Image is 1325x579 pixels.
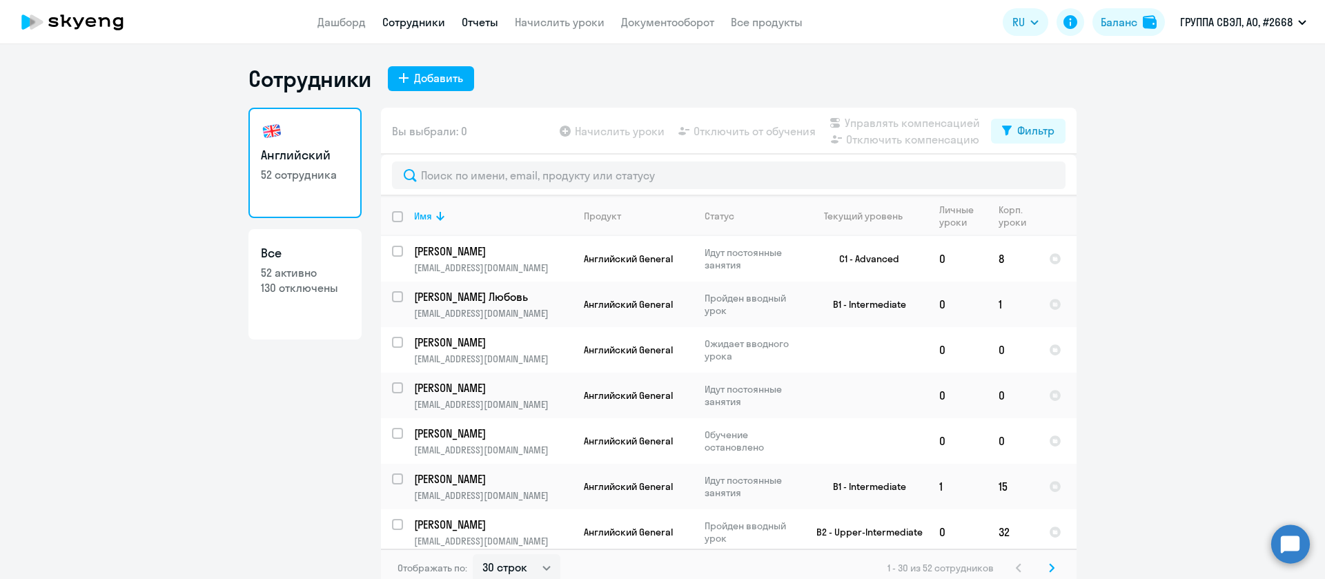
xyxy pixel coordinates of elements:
button: Фильтр [991,119,1066,144]
p: [EMAIL_ADDRESS][DOMAIN_NAME] [414,444,572,456]
p: [EMAIL_ADDRESS][DOMAIN_NAME] [414,489,572,502]
td: 0 [928,236,988,282]
span: Английский General [584,526,673,538]
a: Все52 активно130 отключены [248,229,362,340]
p: Ожидает вводного урока [705,337,799,362]
div: Статус [705,210,734,222]
td: 0 [928,282,988,327]
span: Английский General [584,344,673,356]
a: Дашборд [317,15,366,29]
td: 0 [988,327,1038,373]
p: Обучение остановлено [705,429,799,453]
td: 0 [928,418,988,464]
h1: Сотрудники [248,65,371,92]
a: [PERSON_NAME] [414,471,572,487]
td: 1 [988,282,1038,327]
p: Идут постоянные занятия [705,383,799,408]
img: balance [1143,15,1157,29]
p: [PERSON_NAME] [414,380,570,395]
button: RU [1003,8,1048,36]
p: [PERSON_NAME] [414,471,570,487]
h3: Английский [261,146,349,164]
p: [EMAIL_ADDRESS][DOMAIN_NAME] [414,262,572,274]
a: [PERSON_NAME] Любовь [414,289,572,304]
td: B1 - Intermediate [800,464,928,509]
p: [EMAIL_ADDRESS][DOMAIN_NAME] [414,535,572,547]
h3: Все [261,244,349,262]
a: [PERSON_NAME] [414,517,572,532]
span: Английский General [584,480,673,493]
p: [PERSON_NAME] [414,517,570,532]
div: Текущий уровень [824,210,903,222]
p: Пройден вводный урок [705,520,799,544]
p: [EMAIL_ADDRESS][DOMAIN_NAME] [414,353,572,365]
p: [PERSON_NAME] Любовь [414,289,570,304]
td: C1 - Advanced [800,236,928,282]
a: Английский52 сотрудника [248,108,362,218]
td: 8 [988,236,1038,282]
td: 32 [988,509,1038,555]
div: Личные уроки [939,204,987,228]
div: Корп. уроки [999,204,1037,228]
p: ГРУППА СВЭЛ, АО, #2668 [1180,14,1293,30]
a: Начислить уроки [515,15,605,29]
td: 15 [988,464,1038,509]
a: [PERSON_NAME] [414,335,572,350]
p: [PERSON_NAME] [414,335,570,350]
span: Вы выбрали: 0 [392,123,467,139]
p: 130 отключены [261,280,349,295]
input: Поиск по имени, email, продукту или статусу [392,161,1066,189]
div: Баланс [1101,14,1137,30]
span: 1 - 30 из 52 сотрудников [887,562,994,574]
p: Пройден вводный урок [705,292,799,317]
span: RU [1012,14,1025,30]
a: [PERSON_NAME] [414,426,572,441]
td: 1 [928,464,988,509]
a: Все продукты [731,15,803,29]
td: 0 [988,373,1038,418]
button: Добавить [388,66,474,91]
a: Отчеты [462,15,498,29]
td: 0 [928,509,988,555]
div: Фильтр [1017,122,1054,139]
td: 0 [988,418,1038,464]
div: Текущий уровень [811,210,927,222]
p: Идут постоянные занятия [705,474,799,499]
a: [PERSON_NAME] [414,380,572,395]
span: Английский General [584,253,673,265]
img: english [261,120,283,142]
p: [EMAIL_ADDRESS][DOMAIN_NAME] [414,307,572,320]
button: ГРУППА СВЭЛ, АО, #2668 [1173,6,1313,39]
a: Документооборот [621,15,714,29]
a: Сотрудники [382,15,445,29]
p: Идут постоянные занятия [705,246,799,271]
td: 0 [928,327,988,373]
div: Имя [414,210,432,222]
div: Добавить [414,70,463,86]
span: Английский General [584,435,673,447]
div: Имя [414,210,572,222]
span: Отображать по: [397,562,467,574]
p: [PERSON_NAME] [414,426,570,441]
a: [PERSON_NAME] [414,244,572,259]
td: 0 [928,373,988,418]
span: Английский General [584,298,673,311]
p: [EMAIL_ADDRESS][DOMAIN_NAME] [414,398,572,411]
div: Продукт [584,210,621,222]
td: B2 - Upper-Intermediate [800,509,928,555]
td: B1 - Intermediate [800,282,928,327]
button: Балансbalance [1092,8,1165,36]
p: [PERSON_NAME] [414,244,570,259]
p: 52 активно [261,265,349,280]
span: Английский General [584,389,673,402]
p: 52 сотрудника [261,167,349,182]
